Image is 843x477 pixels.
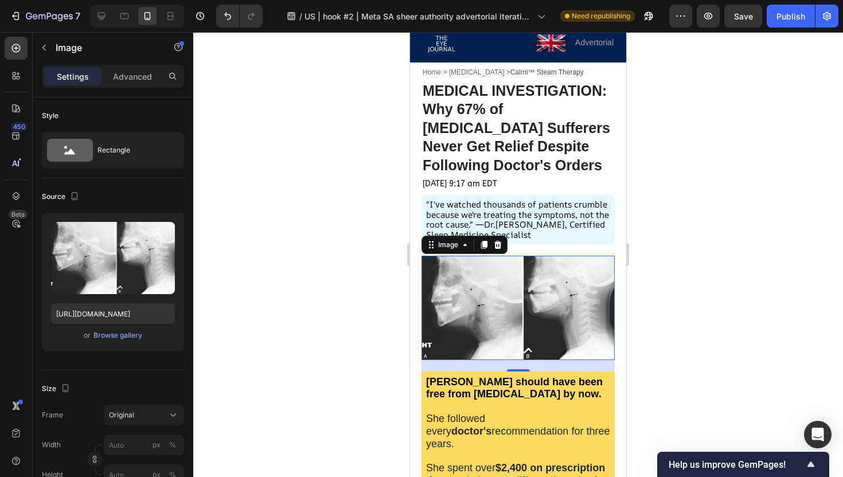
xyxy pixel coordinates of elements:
label: Width [42,440,61,450]
span: Help us improve GemPages! [669,459,804,470]
img: gempages_576026753357578783-85de3c83-a044-415f-9325-a13e9b9a1da4.jpg [127,2,155,19]
strong: [PERSON_NAME] should have been free from [MEDICAL_DATA] by now. [16,344,193,368]
div: Rectangle [97,137,167,163]
p: 7 [75,9,80,23]
div: Style [42,111,58,121]
div: px [153,440,161,450]
div: Size [42,381,72,397]
span: She followed every recommendation for three years. [16,381,200,417]
div: Publish [776,10,805,22]
input: px% [104,435,184,455]
div: Undo/Redo [216,5,263,28]
span: / [299,10,302,22]
p: Image [56,41,153,54]
span: [PERSON_NAME] [85,186,155,198]
span: , Certified Sleep Medicine Specialist [16,186,195,209]
img: gempages_576026753357578783-0f6fb9e6-3b1f-43af-a974-fb612c91b476.png [11,224,205,327]
span: US | hook #2 | Meta SA sheer authority advertorial iteration #1 [305,10,533,22]
button: Publish [767,5,815,28]
strong: $2,400 on prescription [85,430,195,441]
div: Beta [9,210,28,219]
button: px [166,438,179,452]
p: Advanced [113,71,152,83]
div: Image [26,208,50,218]
span: "I've watched thousands of patients crumble because we're treating the symptoms, not the root cau... [16,166,199,198]
span: Need republishing [572,11,630,21]
div: Open Intercom Messenger [804,421,832,448]
div: Browse gallery [93,330,142,341]
p: Settings [57,71,89,83]
div: % [169,440,176,450]
input: https://example.com/image.jpg [51,303,175,324]
p: Calmi™ Steam Therapy [13,34,204,47]
button: Show survey - Help us improve GemPages! [669,458,818,471]
span: Home > [MEDICAL_DATA] > [13,36,100,44]
span: Original [109,410,134,420]
button: % [150,438,163,452]
strong: doctor's [41,393,81,405]
span: [DATE] 9:17 am EDT [13,147,87,157]
strong: MEDICAL INVESTIGATION: Why 67% of [MEDICAL_DATA] Sufferers Never Get Relief Despite Following Doc... [13,50,200,141]
span: Save [734,11,753,21]
img: preview-image [51,222,175,294]
div: Source [42,189,81,205]
button: 7 [5,5,85,28]
button: Save [724,5,762,28]
span: Advertorial [165,6,204,15]
div: 450 [11,122,28,131]
button: Browse gallery [93,330,143,341]
button: Original [104,405,184,425]
strong: drops [16,443,45,454]
label: Frame [42,410,63,420]
span: or [84,329,91,342]
iframe: Design area [410,32,626,477]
